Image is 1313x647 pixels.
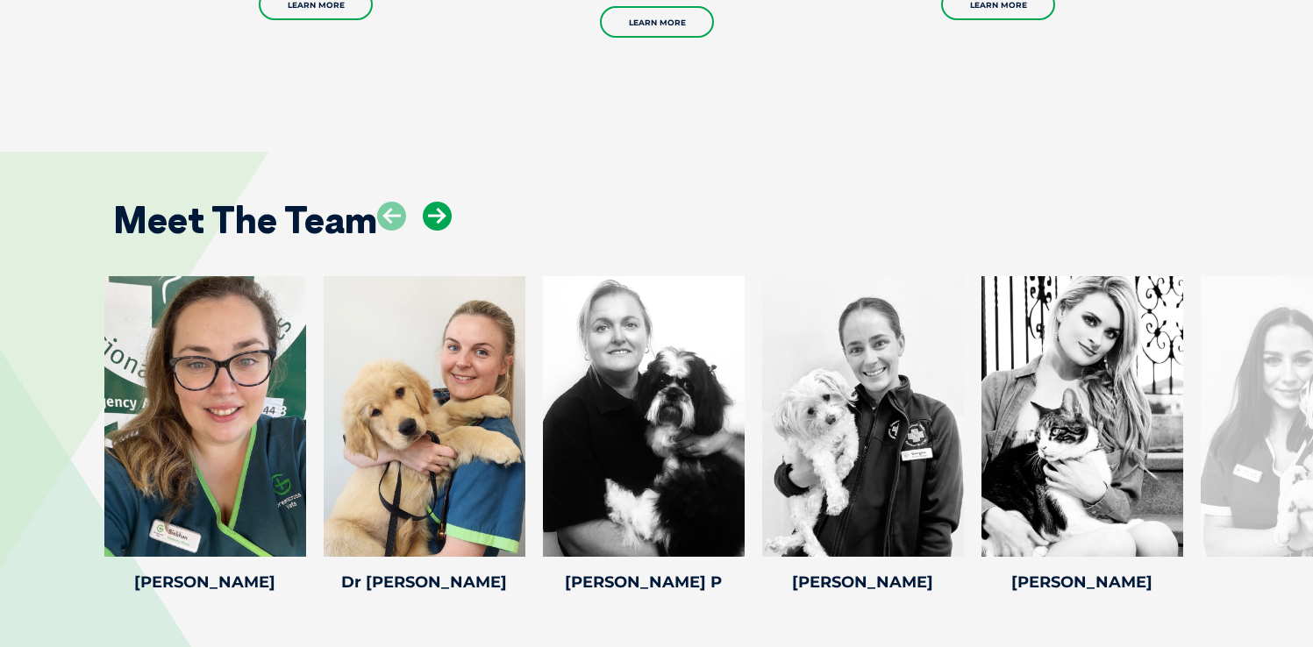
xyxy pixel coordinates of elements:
[762,574,964,590] h4: [PERSON_NAME]
[981,574,1183,590] h4: [PERSON_NAME]
[104,574,306,590] h4: [PERSON_NAME]
[543,574,745,590] h4: [PERSON_NAME] P
[113,202,377,238] h2: Meet The Team
[600,6,714,38] a: Learn More
[324,574,525,590] h4: Dr [PERSON_NAME]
